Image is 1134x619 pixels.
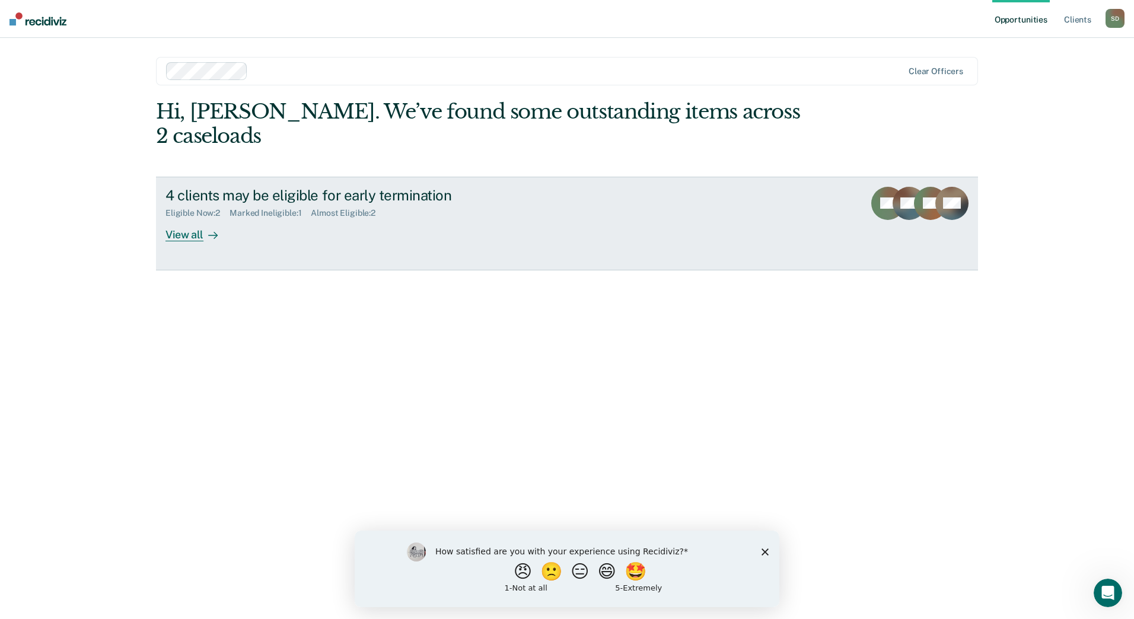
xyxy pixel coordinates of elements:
[9,12,66,25] img: Recidiviz
[156,100,814,148] div: Hi, [PERSON_NAME]. We’ve found some outstanding items across 2 caseloads
[165,187,582,204] div: 4 clients may be eligible for early termination
[1106,9,1125,28] button: SD
[165,208,230,218] div: Eligible Now : 2
[355,531,779,607] iframe: Survey by Kim from Recidiviz
[156,177,978,270] a: 4 clients may be eligible for early terminationEligible Now:2Marked Ineligible:1Almost Eligible:2...
[311,208,385,218] div: Almost Eligible : 2
[165,218,232,241] div: View all
[909,66,963,76] div: Clear officers
[1094,579,1122,607] iframe: Intercom live chat
[230,208,311,218] div: Marked Ineligible : 1
[1106,9,1125,28] div: S D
